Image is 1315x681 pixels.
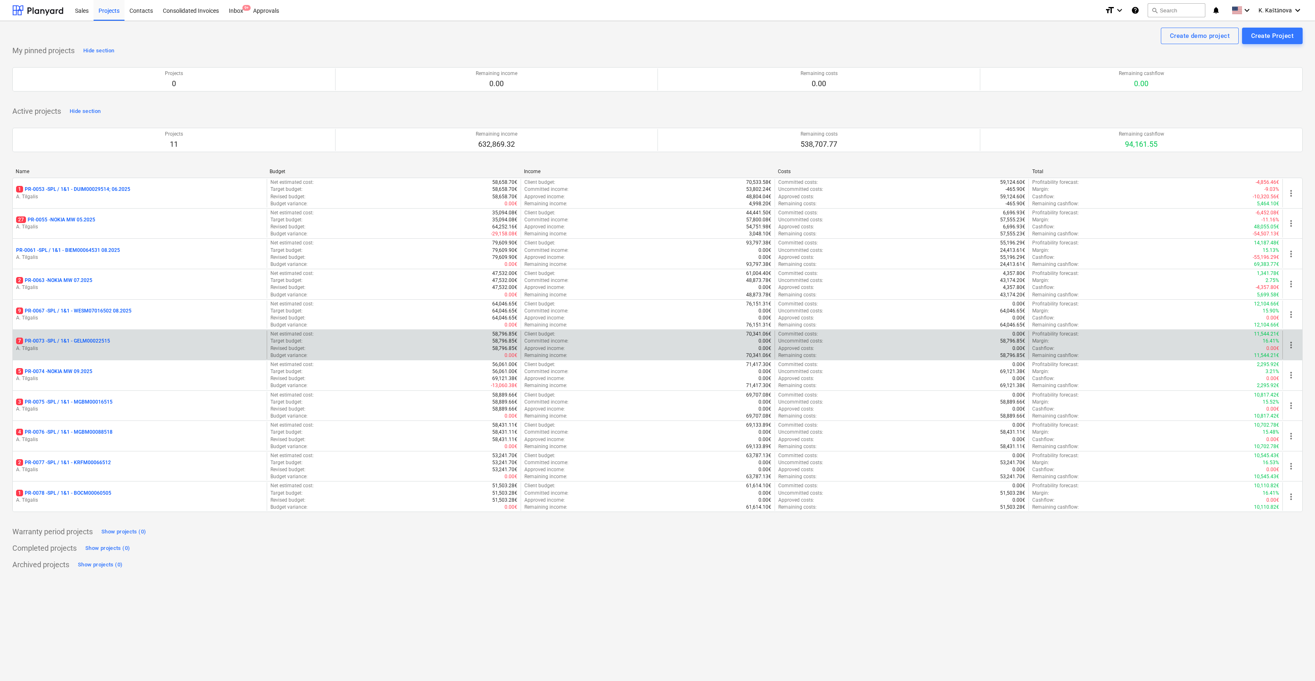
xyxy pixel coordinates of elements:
p: -4,856.46€ [1256,179,1279,186]
p: Net estimated cost : [270,331,314,338]
p: Profitability forecast : [1032,301,1079,308]
p: -6,452.08€ [1256,209,1279,216]
p: Approved costs : [778,193,814,200]
span: 7 [16,338,23,344]
p: Remaining cashflow : [1032,352,1079,359]
div: PR-0061 -SPL / 1&1 - BIEM00064531 08.2025A. Tilgalis [16,247,263,261]
span: more_vert [1286,340,1296,350]
p: Remaining costs : [778,200,817,207]
p: 47,532.00€ [492,277,517,284]
p: 58,658.70€ [492,193,517,200]
p: Remaining costs : [778,261,817,268]
p: Client budget : [524,270,555,277]
p: A. Tilgalis [16,436,263,443]
p: Profitability forecast : [1032,270,1079,277]
p: 76,151.31€ [746,322,771,329]
p: 538,707.77 [801,139,838,149]
div: Show projects (0) [78,560,122,570]
span: more_vert [1286,218,1296,228]
span: 1 [16,186,23,193]
p: 0.00€ [1012,331,1025,338]
p: 11,544.21€ [1254,352,1279,359]
p: PR-0073 - SPL / 1&1 - GELM00022515 [16,338,110,345]
p: 76,151.31€ [746,301,771,308]
p: PR-0074 - NOKIA MW 09.2025 [16,368,92,375]
p: Remaining income : [524,322,567,329]
p: 0.00€ [505,352,517,359]
p: 58,796.85€ [1000,338,1025,345]
p: Target budget : [270,247,303,254]
p: Committed income : [524,186,568,193]
p: 48,873.78€ [746,291,771,298]
p: 79,609.90€ [492,240,517,247]
p: Cashflow : [1032,193,1054,200]
p: Committed costs : [778,209,818,216]
p: Net estimated cost : [270,301,314,308]
p: 12,104.66€ [1254,322,1279,329]
p: Projects [165,131,183,138]
p: 4,357.80€ [1003,270,1025,277]
span: more_vert [1286,431,1296,441]
div: 9PR-0067 -SPL / 1&1 - WESM07016502 08.2025A. Tilgalis [16,308,263,322]
p: Remaining income : [524,230,567,237]
p: 64,046.65€ [1000,308,1025,315]
p: 94,161.55 [1119,139,1164,149]
button: Hide section [81,44,116,57]
p: 0.00€ [758,315,771,322]
p: 64,046.65€ [492,308,517,315]
p: 11 [165,139,183,149]
p: -10,320.56€ [1253,193,1279,200]
span: more_vert [1286,401,1296,411]
button: Create demo project [1161,28,1239,44]
span: more_vert [1286,249,1296,259]
p: 35,094.08€ [492,216,517,223]
p: Committed costs : [778,331,818,338]
p: Margin : [1032,308,1049,315]
p: Net estimated cost : [270,179,314,186]
p: -29,158.08€ [491,230,517,237]
p: Committed income : [524,277,568,284]
p: Revised budget : [270,345,305,352]
span: 2 [16,459,23,466]
p: A. Tilgalis [16,345,263,352]
p: 58,796.85€ [492,331,517,338]
p: 0.00€ [758,345,771,352]
button: Create Project [1242,28,1303,44]
span: search [1151,7,1158,14]
p: Approved income : [524,345,565,352]
span: more_vert [1286,310,1296,319]
p: 14,187.48€ [1254,240,1279,247]
p: Budget variance : [270,291,308,298]
p: Committed income : [524,247,568,254]
p: -11.16% [1261,216,1279,223]
p: 43,174.20€ [1000,291,1025,298]
p: Uncommitted costs : [778,186,823,193]
i: keyboard_arrow_down [1115,5,1125,15]
p: Client budget : [524,301,555,308]
p: 43,174.20€ [1000,277,1025,284]
p: 35,094.08€ [492,209,517,216]
p: 79,609.90€ [492,254,517,261]
p: PR-0076 - SPL / 1&1 - MGBM00088518 [16,429,113,436]
span: 2 [16,277,23,284]
p: Target budget : [270,277,303,284]
p: Remaining costs : [778,230,817,237]
span: more_vert [1286,461,1296,471]
p: 5,464.10€ [1257,200,1279,207]
p: 48,873.78€ [746,277,771,284]
p: Remaining income [476,70,517,77]
span: 5 [16,368,23,375]
p: Client budget : [524,209,555,216]
p: A. Tilgalis [16,284,263,291]
i: keyboard_arrow_down [1242,5,1252,15]
p: Uncommitted costs : [778,338,823,345]
p: Revised budget : [270,254,305,261]
p: 0.00€ [1266,345,1279,352]
p: 5,699.58€ [1257,291,1279,298]
p: 11,544.21€ [1254,331,1279,338]
p: Target budget : [270,338,303,345]
div: Show projects (0) [101,527,146,537]
p: Committed costs : [778,301,818,308]
p: Approved costs : [778,254,814,261]
p: Cashflow : [1032,345,1054,352]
